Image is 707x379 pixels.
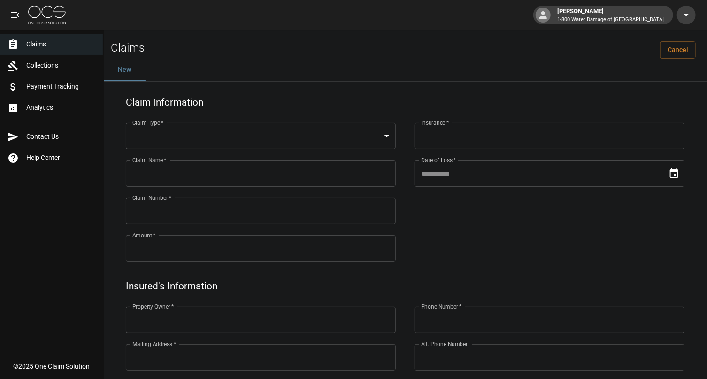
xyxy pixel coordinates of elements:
div: [PERSON_NAME] [553,7,668,23]
h2: Claims [111,41,145,55]
label: Mailing Address [132,340,176,348]
label: Alt. Phone Number [421,340,468,348]
label: Date of Loss [421,156,456,164]
label: Amount [132,231,156,239]
span: Help Center [26,153,95,163]
div: dynamic tabs [103,59,707,81]
label: Claim Type [132,119,164,127]
label: Property Owner [132,303,174,311]
p: 1-800 Water Damage of [GEOGRAPHIC_DATA] [557,16,664,24]
label: Claim Number [132,194,171,202]
button: Choose date [665,164,684,183]
label: Insurance [421,119,449,127]
span: Claims [26,39,95,49]
img: ocs-logo-white-transparent.png [28,6,66,24]
button: New [103,59,146,81]
button: open drawer [6,6,24,24]
span: Analytics [26,103,95,113]
span: Payment Tracking [26,82,95,91]
span: Collections [26,61,95,70]
label: Phone Number [421,303,461,311]
span: Contact Us [26,132,95,142]
div: © 2025 One Claim Solution [13,362,90,371]
a: Cancel [660,41,696,59]
label: Claim Name [132,156,167,164]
